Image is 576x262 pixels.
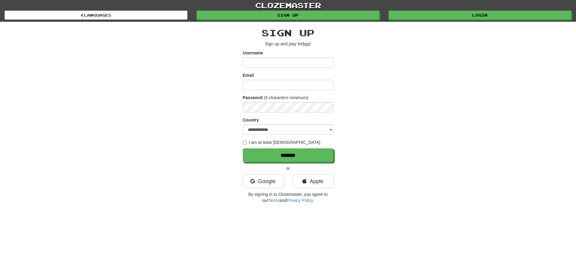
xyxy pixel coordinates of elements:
[264,95,308,100] em: (6 characters minimum)
[243,141,247,144] input: I am at least [DEMOGRAPHIC_DATA]
[243,41,334,47] p: Sign up and play for !
[243,117,259,123] label: Country
[5,11,187,20] a: Languages
[243,139,321,145] label: I am at least [DEMOGRAPHIC_DATA]
[243,50,263,56] label: Username
[243,28,334,38] h2: Sign up
[243,191,334,203] p: By signing in to Clozemaster, you agree to our and .
[293,174,334,188] a: Apple
[243,72,254,78] label: Email
[243,165,334,171] p: or
[287,198,313,203] a: Privacy Policy
[389,11,571,20] a: Login
[303,41,310,46] u: free
[243,95,263,101] label: Password
[197,11,379,20] a: Sign up
[268,198,280,203] a: Terms
[243,174,284,188] a: Google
